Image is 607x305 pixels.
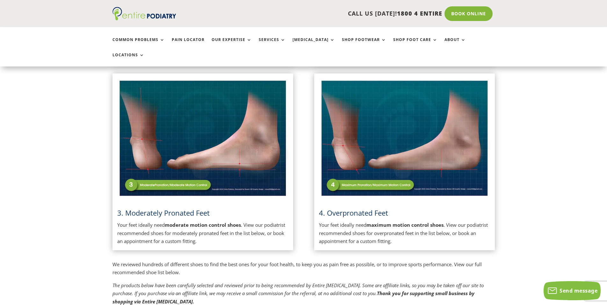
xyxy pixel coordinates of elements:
span: 3. Moderately Pronated Feet [117,208,210,218]
img: Overpronated Feet - View Podiatrist Recommended Maximum Motion Control Shoes [319,78,490,199]
p: Your feet ideally need . View our podiatrist recommended shoes for overpronated feet in the list ... [319,221,490,246]
em: The products below have been carefully selected and reviewed prior to being recommended by Entire... [112,282,484,305]
a: Common Problems [112,38,165,51]
strong: maximum motion control shoes [366,222,444,228]
a: Services [259,38,285,51]
a: Shop Footwear [342,38,386,51]
span: 1800 4 ENTIRE [397,10,442,17]
a: [MEDICAL_DATA] [293,38,335,51]
a: About [444,38,466,51]
p: We reviewed hundreds of different shoes to find the best ones for your foot health, to keep you a... [112,260,495,281]
img: Moderately Pronated Feet - View Podiatrist Recommended Moderate Motion Control Shoes [117,78,288,199]
p: Your feet ideally need . View our podiatrist recommended shoes for moderately pronated feet in th... [117,221,288,246]
a: Entire Podiatry [112,15,176,22]
p: CALL US [DATE]! [201,10,442,18]
a: Pain Locator [172,38,205,51]
strong: moderate motion control shoes [165,222,241,228]
a: Book Online [444,6,493,21]
a: Locations [112,53,144,66]
strong: Thank you for supporting small business by shopping via Entire [MEDICAL_DATA]. [112,290,474,305]
span: 4. Overpronated Feet [319,208,388,218]
button: Send message [544,281,601,300]
img: logo (1) [112,7,176,20]
span: Send message [560,287,597,294]
a: Our Expertise [212,38,252,51]
a: Shop Foot Care [393,38,437,51]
